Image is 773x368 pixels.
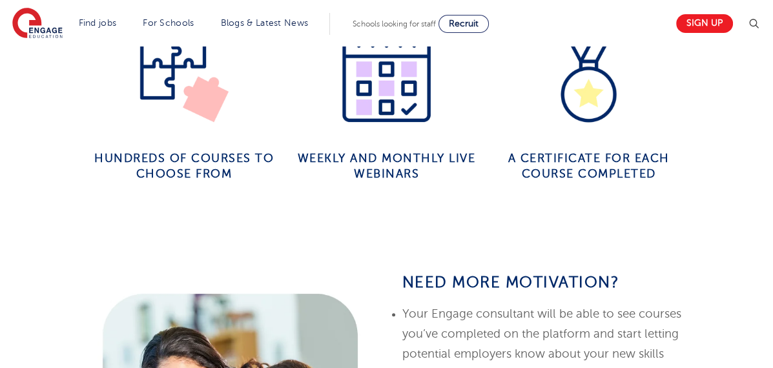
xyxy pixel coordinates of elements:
a: Blogs & Latest News [221,18,309,28]
span: Schools looking for staff [353,19,436,28]
img: Engage Education [12,8,63,40]
span: Recruit [449,19,479,28]
strong: Weekly and Monthly live webinars [298,152,476,180]
span: Need more motivation? [402,274,620,291]
span: Your Engage consultant will be able to see courses you’ve completed on the platform and start let... [402,307,681,360]
a: For Schools [143,18,194,28]
a: Recruit [438,15,489,33]
strong: A certificate for each course completed [508,152,670,180]
a: Find jobs [79,18,117,28]
span: Hundreds of courses to choose from [94,152,274,180]
a: Sign up [676,14,733,33]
